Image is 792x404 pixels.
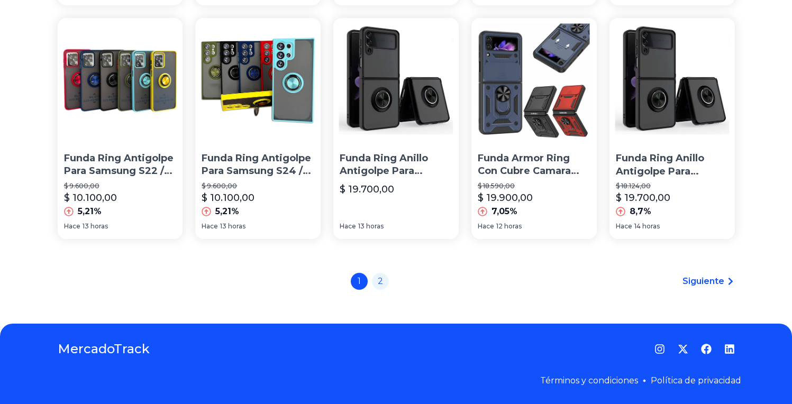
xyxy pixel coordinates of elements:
img: Funda Ring Antigolpe Para Samsung S24 / S24 Plus / S24 Ultra [195,18,321,143]
a: LinkedIn [724,344,735,354]
span: 13 horas [83,222,108,231]
p: $ 19.900,00 [478,190,533,205]
span: Hace [616,222,632,231]
span: 13 horas [358,222,384,231]
p: 7,05% [491,205,517,218]
img: Funda Ring Anillo Antigolpe Para Samsung Z Flip 3 - Coolcase [333,18,459,143]
a: Funda Ring Anillo Antigolpe Para Samsung Z Flip 4 - CoolcaseFunda Ring Anillo Antigolpe Para Sams... [609,18,735,239]
span: 13 horas [220,222,245,231]
p: Funda Ring Antigolpe Para Samsung S22 / S22 Plus / S22 Ultra [64,152,177,178]
a: 2 [372,273,389,290]
span: 12 horas [496,222,522,231]
a: Facebook [701,344,712,354]
span: Hace [64,222,80,231]
p: $ 9.600,00 [202,182,314,190]
p: 5,21% [78,205,102,218]
p: $ 10.100,00 [202,190,254,205]
p: Funda Ring Antigolpe Para Samsung S24 / S24 Plus / S24 Ultra [202,152,314,178]
img: Funda Ring Antigolpe Para Samsung S22 / S22 Plus / S22 Ultra [58,18,183,143]
p: $ 10.100,00 [64,190,117,205]
p: $ 19.700,00 [340,182,394,197]
a: Términos y condiciones [540,375,638,385]
p: Funda Ring Anillo Antigolpe Para Samsung Z Flip 3 - Coolcase [340,152,452,178]
span: 14 horas [634,222,660,231]
a: MercadoTrack [58,341,150,357]
span: Hace [340,222,356,231]
p: $ 18.124,00 [616,182,729,190]
a: Funda Ring Anillo Antigolpe Para Samsung Z Flip 3 - CoolcaseFunda Ring Anillo Antigolpe Para Sams... [333,18,459,239]
span: Siguiente [682,275,724,288]
a: Instagram [654,344,665,354]
span: Hace [478,222,494,231]
p: Funda Ring Anillo Antigolpe Para Samsung Z Flip 4 - Coolcase [616,152,729,178]
a: Siguiente [682,275,735,288]
p: 8,7% [630,205,651,218]
p: $ 19.700,00 [616,190,670,205]
img: Funda Armor Ring Con Cubre Camara Para Samsung Z Flip 3 [471,18,597,143]
p: $ 18.590,00 [478,182,590,190]
p: 5,21% [215,205,239,218]
a: Funda Ring Antigolpe Para Samsung S22 / S22 Plus / S22 UltraFunda Ring Antigolpe Para Samsung S22... [58,18,183,239]
span: Hace [202,222,218,231]
a: Funda Ring Antigolpe Para Samsung S24 / S24 Plus / S24 UltraFunda Ring Antigolpe Para Samsung S24... [195,18,321,239]
a: Funda Armor Ring Con Cubre Camara Para Samsung Z Flip 3Funda Armor Ring Con Cubre Camara Para Sam... [471,18,597,239]
p: $ 9.600,00 [64,182,177,190]
a: Política de privacidad [651,375,741,385]
p: Funda Armor Ring Con Cubre Camara Para Samsung Z Flip 3 [478,152,590,178]
a: Twitter [678,344,688,354]
img: Funda Ring Anillo Antigolpe Para Samsung Z Flip 4 - Coolcase [609,18,735,143]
